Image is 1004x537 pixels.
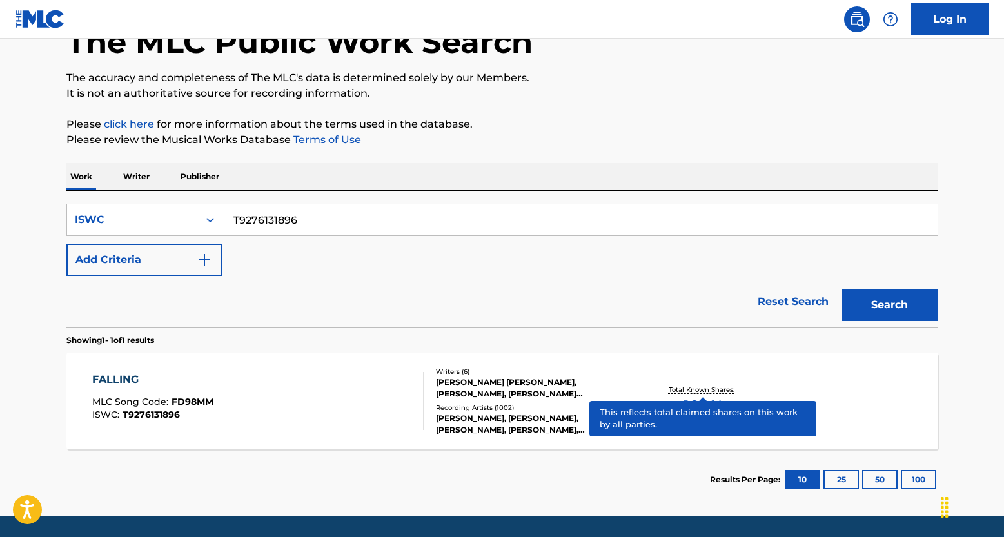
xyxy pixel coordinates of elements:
[883,12,898,27] img: help
[436,413,631,436] div: [PERSON_NAME], [PERSON_NAME], [PERSON_NAME], [PERSON_NAME], [PERSON_NAME]
[75,212,191,228] div: ISWC
[785,470,820,489] button: 10
[119,163,153,190] p: Writer
[823,470,859,489] button: 25
[92,396,172,407] span: MLC Song Code :
[842,289,938,321] button: Search
[197,252,212,268] img: 9d2ae6d4665cec9f34b9.svg
[66,163,96,190] p: Work
[710,474,783,485] p: Results Per Page:
[15,10,65,28] img: MLC Logo
[901,470,936,489] button: 100
[66,353,938,449] a: FALLINGMLC Song Code:FD98MMISWC:T9276131896Writers (6)[PERSON_NAME] [PERSON_NAME], [PERSON_NAME],...
[92,409,123,420] span: ISWC :
[862,470,898,489] button: 50
[436,367,631,376] div: Writers ( 6 )
[684,395,723,418] span: 100 %
[66,204,938,327] form: Search Form
[940,475,1004,537] iframe: Chat Widget
[844,6,870,32] a: Public Search
[291,133,361,146] a: Terms of Use
[123,409,180,420] span: T9276131896
[878,6,903,32] div: Help
[66,117,938,132] p: Please for more information about the terms used in the database.
[849,12,865,27] img: search
[669,385,738,395] p: Total Known Shares:
[911,3,989,35] a: Log In
[172,396,213,407] span: FD98MM
[436,403,631,413] div: Recording Artists ( 1002 )
[177,163,223,190] p: Publisher
[92,372,213,387] div: FALLING
[66,132,938,148] p: Please review the Musical Works Database
[66,244,222,276] button: Add Criteria
[66,23,533,61] h1: The MLC Public Work Search
[436,376,631,400] div: [PERSON_NAME] [PERSON_NAME], [PERSON_NAME], [PERSON_NAME] [PERSON_NAME], [PERSON_NAME] [PERSON_NA...
[66,335,154,346] p: Showing 1 - 1 of 1 results
[104,118,154,130] a: click here
[66,86,938,101] p: It is not an authoritative source for recording information.
[751,288,835,316] a: Reset Search
[66,70,938,86] p: The accuracy and completeness of The MLC's data is determined solely by our Members.
[934,488,955,527] div: Drag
